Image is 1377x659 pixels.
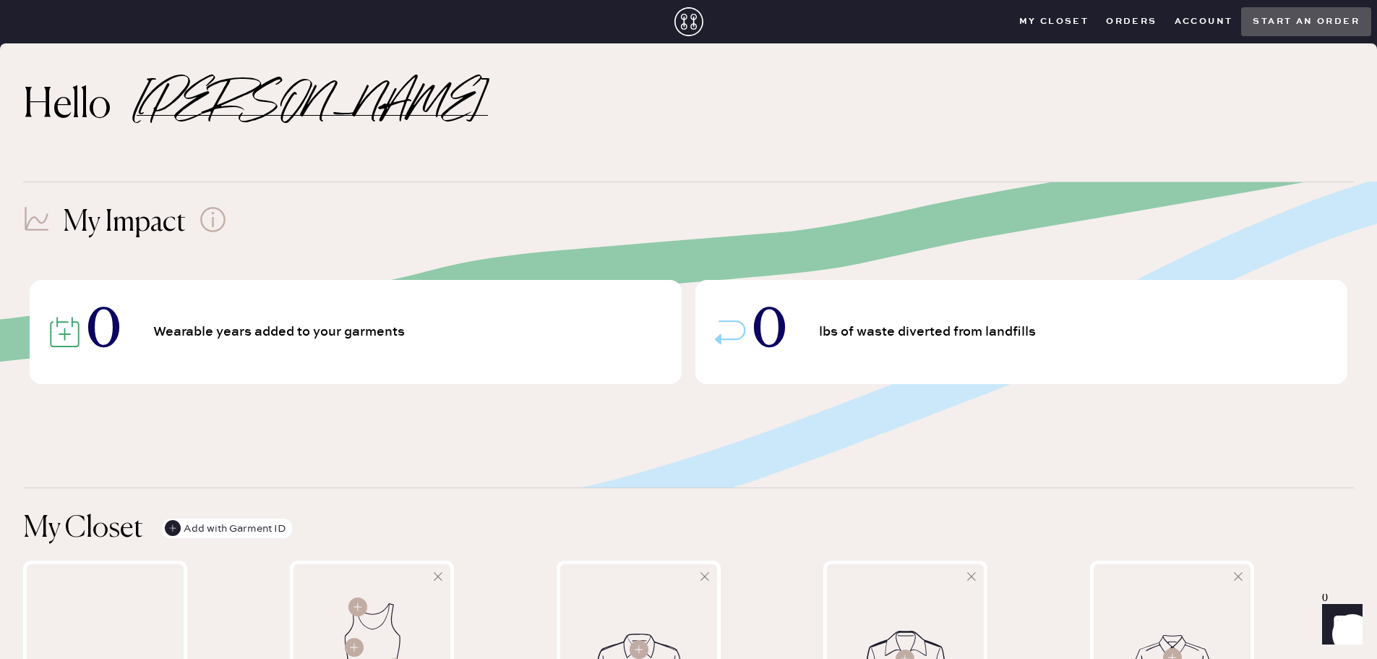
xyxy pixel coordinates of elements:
[964,569,979,584] svg: Hide pattern
[431,569,445,584] svg: Hide pattern
[23,511,143,546] h1: My Closet
[819,326,1042,339] span: lbs of waste diverted from landfills
[1231,569,1245,584] svg: Hide pattern
[1308,594,1370,656] iframe: Front Chat
[162,519,292,538] button: Add with Garment ID
[1097,11,1165,33] button: Orders
[137,97,488,116] h2: [PERSON_NAME]
[87,307,121,357] span: 0
[752,307,786,357] span: 0
[153,326,411,339] span: Wearable years added to your garments
[698,569,712,584] svg: Hide pattern
[165,519,286,539] div: Add with Garment ID
[1011,11,1098,33] button: My Closet
[1241,7,1371,36] button: Start an order
[1166,11,1242,33] button: Account
[63,205,186,240] h1: My Impact
[23,89,137,124] h2: Hello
